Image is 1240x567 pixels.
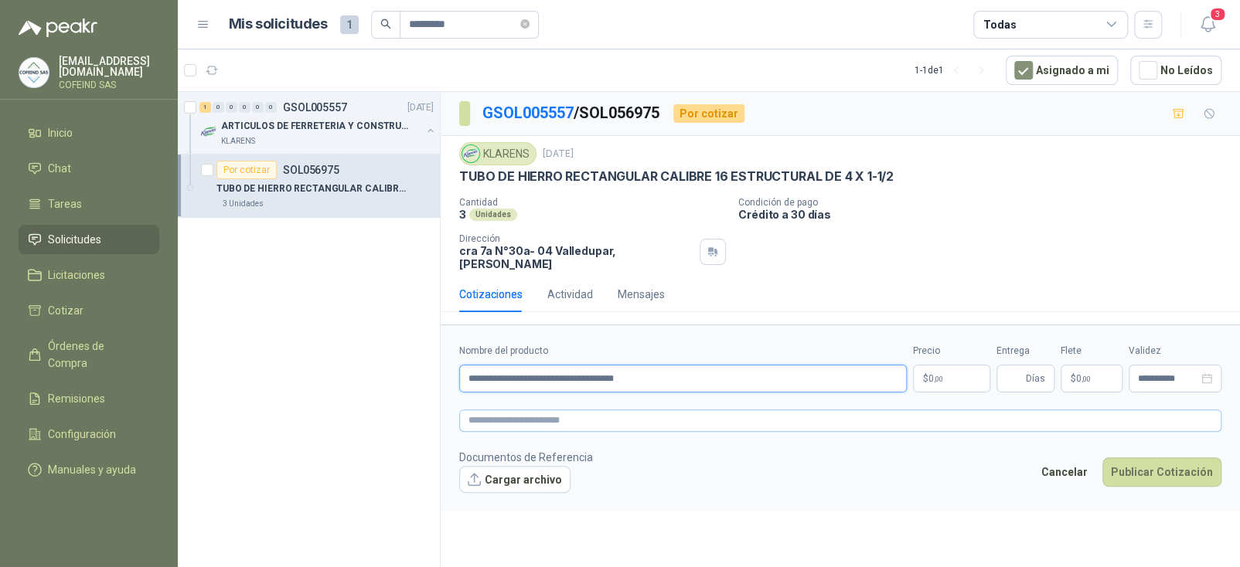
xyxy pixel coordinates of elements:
[459,466,571,494] button: Cargar archivo
[199,102,211,113] div: 1
[1129,344,1221,358] label: Validez
[340,15,359,34] span: 1
[19,19,97,37] img: Logo peakr
[178,154,440,217] a: Por cotizarSOL056975TUBO DE HIERRO RECTANGULAR CALIBRE 16 ESTRUCTURAL DE 4 X 1-1/23 Unidades
[221,135,255,148] p: KLARENS
[19,189,159,219] a: Tareas
[459,142,537,165] div: KLARENS
[459,208,466,221] p: 3
[221,119,414,134] p: ARTICULOS DE FERRETERIA Y CONSTRUCCION EN GENERAL
[469,209,517,221] div: Unidades
[934,375,943,383] span: ,00
[1061,344,1122,358] label: Flete
[1026,365,1045,392] span: Días
[48,124,73,141] span: Inicio
[239,102,250,113] div: 0
[19,154,159,183] a: Chat
[19,260,159,290] a: Licitaciones
[459,244,693,270] p: cra 7a N°30a- 04 Valledupar , [PERSON_NAME]
[199,98,437,148] a: 1 0 0 0 0 0 GSOL005557[DATE] Company LogoARTICULOS DE FERRETERIA Y CONSTRUCCION EN GENERALKLARENS
[59,56,159,77] p: [EMAIL_ADDRESS][DOMAIN_NAME]
[265,102,277,113] div: 0
[1102,457,1221,487] button: Publicar Cotización
[913,344,990,358] label: Precio
[19,384,159,413] a: Remisiones
[252,102,264,113] div: 0
[283,102,347,113] p: GSOL005557
[1209,7,1226,22] span: 3
[216,198,270,210] div: 3 Unidades
[213,102,224,113] div: 0
[19,419,159,449] a: Configuración
[1033,457,1096,487] button: Cancelar
[1076,374,1091,383] span: 0
[913,365,990,392] p: $0,00
[48,160,71,177] span: Chat
[520,19,530,29] span: close-circle
[48,231,101,248] span: Solicitudes
[1071,374,1076,383] span: $
[48,426,116,443] span: Configuración
[547,286,593,303] div: Actividad
[459,233,693,244] p: Dirección
[462,145,479,162] img: Company Logo
[48,390,105,407] span: Remisiones
[738,197,1234,208] p: Condición de pago
[48,267,105,283] span: Licitaciones
[1194,11,1221,39] button: 3
[19,225,159,254] a: Solicitudes
[996,344,1054,358] label: Entrega
[1061,365,1122,392] p: $ 0,00
[618,286,665,303] div: Mensajes
[19,58,49,87] img: Company Logo
[199,123,218,141] img: Company Logo
[928,374,943,383] span: 0
[59,80,159,90] p: COFEIND SAS
[229,13,328,36] h1: Mis solicitudes
[673,104,744,123] div: Por cotizar
[1082,375,1091,383] span: ,00
[1006,56,1118,85] button: Asignado a mi
[482,104,574,122] a: GSOL005557
[459,168,894,185] p: TUBO DE HIERRO RECTANGULAR CALIBRE 16 ESTRUCTURAL DE 4 X 1-1/2
[1130,56,1221,85] button: No Leídos
[48,195,82,212] span: Tareas
[459,344,907,358] label: Nombre del producto
[738,208,1234,221] p: Crédito a 30 días
[19,455,159,484] a: Manuales y ayuda
[482,101,661,125] p: / SOL056975
[19,118,159,148] a: Inicio
[48,461,136,478] span: Manuales y ayuda
[459,286,523,303] div: Cotizaciones
[19,296,159,325] a: Cotizar
[915,58,993,83] div: 1 - 1 de 1
[407,100,434,115] p: [DATE]
[283,165,339,175] p: SOL056975
[543,147,574,161] p: [DATE]
[226,102,237,113] div: 0
[216,182,409,196] p: TUBO DE HIERRO RECTANGULAR CALIBRE 16 ESTRUCTURAL DE 4 X 1-1/2
[380,19,391,29] span: search
[48,302,83,319] span: Cotizar
[520,17,530,32] span: close-circle
[19,331,159,378] a: Órdenes de Compra
[459,197,726,208] p: Cantidad
[216,161,277,179] div: Por cotizar
[983,16,1016,33] div: Todas
[459,449,593,466] p: Documentos de Referencia
[48,338,145,372] span: Órdenes de Compra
